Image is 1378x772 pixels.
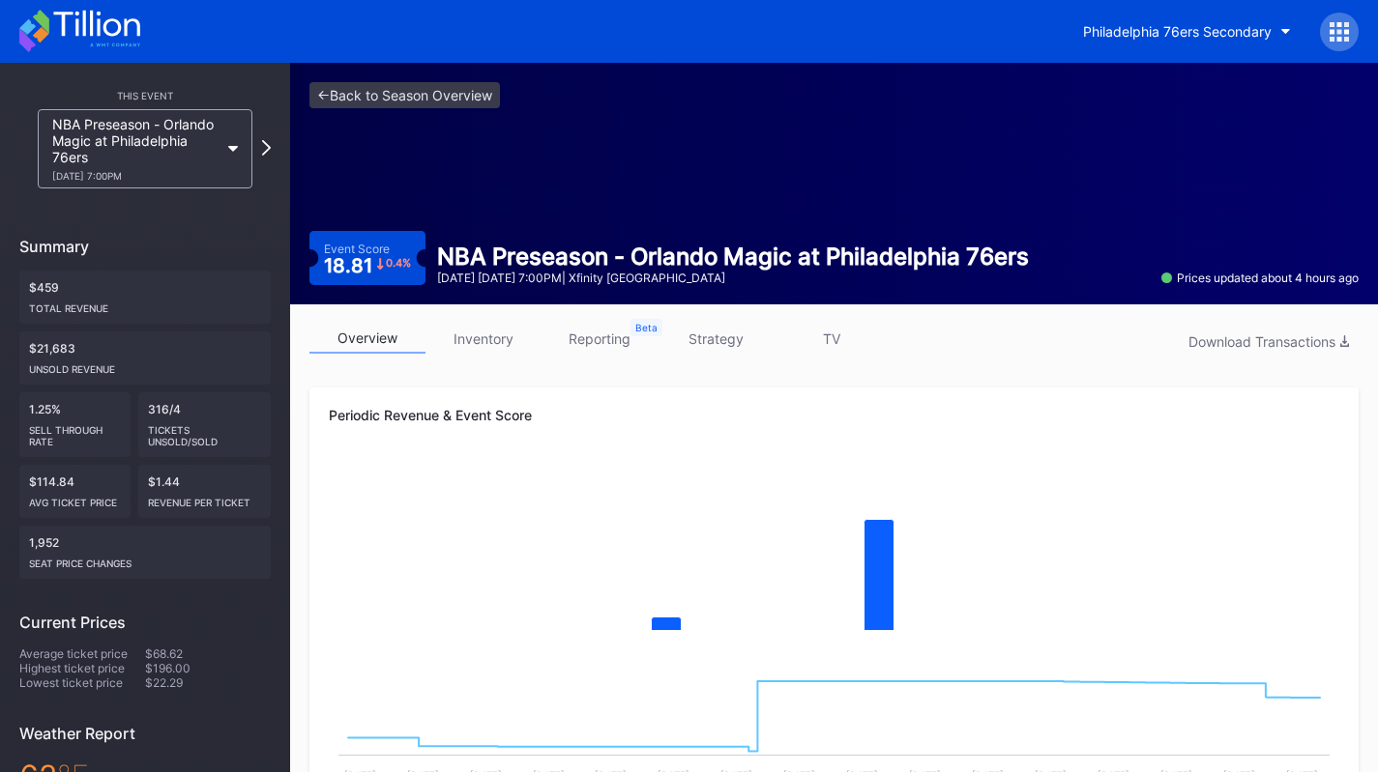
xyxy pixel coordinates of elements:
a: inventory [425,324,542,354]
div: Highest ticket price [19,661,145,675]
div: Philadelphia 76ers Secondary [1083,23,1272,40]
div: 1.25% [19,392,131,457]
div: Weather Report [19,724,271,743]
div: Average ticket price [19,646,145,661]
div: [DATE] [DATE] 7:00PM | Xfinity [GEOGRAPHIC_DATA] [437,271,1029,285]
div: 18.81 [324,256,411,275]
svg: Chart title [329,457,1339,650]
div: 0.4 % [386,258,411,269]
div: Periodic Revenue & Event Score [329,407,1339,423]
div: $459 [19,271,271,324]
div: Summary [19,237,271,256]
button: Philadelphia 76ers Secondary [1069,14,1305,49]
div: Avg ticket price [29,489,121,508]
a: TV [774,324,890,354]
div: $196.00 [145,661,271,675]
div: [DATE] 7:00PM [52,170,219,182]
div: This Event [19,90,271,101]
div: Prices updated about 4 hours ago [1161,271,1359,285]
div: Tickets Unsold/Sold [148,416,262,447]
div: $22.29 [145,675,271,690]
div: NBA Preseason - Orlando Magic at Philadelphia 76ers [437,243,1029,271]
a: <-Back to Season Overview [309,82,500,108]
div: $114.84 [19,465,131,518]
div: Revenue per ticket [148,489,262,508]
div: 1,952 [19,526,271,579]
a: overview [309,324,425,354]
div: Total Revenue [29,295,261,314]
div: Unsold Revenue [29,356,261,375]
div: Event Score [324,242,390,256]
a: strategy [658,324,774,354]
div: Lowest ticket price [19,675,145,690]
div: Download Transactions [1188,333,1349,350]
a: reporting [542,324,658,354]
div: Current Prices [19,613,271,632]
div: seat price changes [29,550,261,569]
div: $68.62 [145,646,271,661]
div: Sell Through Rate [29,416,121,447]
div: $21,683 [19,331,271,385]
div: 316/4 [138,392,272,457]
button: Download Transactions [1179,329,1359,355]
div: NBA Preseason - Orlando Magic at Philadelphia 76ers [52,116,219,182]
div: $1.44 [138,465,272,518]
